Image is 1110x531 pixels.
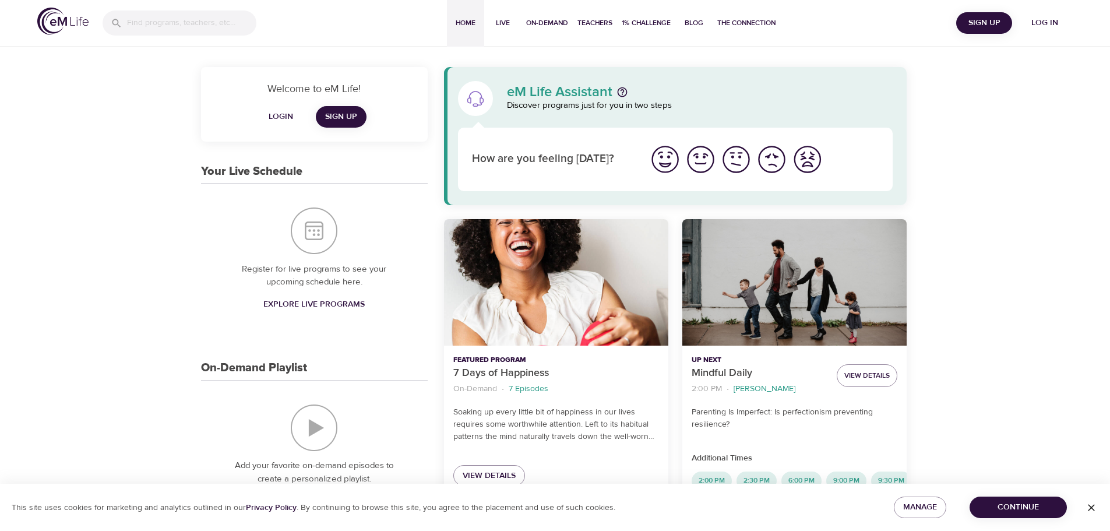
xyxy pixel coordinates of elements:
nav: breadcrumb [453,381,659,397]
img: Your Live Schedule [291,208,337,254]
a: Privacy Policy [246,502,297,513]
button: I'm feeling worst [790,142,825,177]
button: I'm feeling ok [718,142,754,177]
div: 9:30 PM [871,472,911,490]
img: eM Life Assistant [466,89,485,108]
span: 2:00 PM [692,476,732,486]
p: [PERSON_NAME] [734,383,795,395]
p: Up Next [692,355,827,365]
span: On-Demand [526,17,568,29]
button: Manage [894,497,946,518]
button: Continue [970,497,1067,518]
div: 2:00 PM [692,472,732,490]
input: Find programs, teachers, etc... [127,10,256,36]
li: · [727,381,729,397]
button: Login [262,106,299,128]
span: Manage [903,500,937,515]
div: 6:00 PM [781,472,822,490]
p: Featured Program [453,355,659,365]
span: Continue [979,500,1058,515]
p: Register for live programs to see your upcoming schedule here. [224,263,404,289]
span: Sign Up [961,16,1007,30]
p: Add your favorite on-demand episodes to create a personalized playlist. [224,459,404,486]
h3: Your Live Schedule [201,165,302,178]
img: bad [756,143,788,175]
span: 9:30 PM [871,476,911,486]
a: View Details [453,465,525,487]
span: Home [452,17,480,29]
img: worst [791,143,823,175]
p: eM Life Assistant [507,85,612,99]
span: Explore Live Programs [263,297,365,312]
button: I'm feeling good [683,142,718,177]
nav: breadcrumb [692,381,827,397]
button: Sign Up [956,12,1012,34]
p: Discover programs just for you in two steps [507,99,893,112]
button: Mindful Daily [682,219,907,346]
p: How are you feeling [DATE]? [472,151,633,168]
p: Additional Times [692,452,897,465]
img: On-Demand Playlist [291,405,337,451]
button: View Details [837,364,897,387]
img: great [649,143,681,175]
div: 2:30 PM [737,472,777,490]
span: Login [267,110,295,124]
span: Blog [680,17,708,29]
div: 9:00 PM [826,472,866,490]
span: 6:00 PM [781,476,822,486]
button: Log in [1017,12,1073,34]
span: 1% Challenge [622,17,671,29]
p: Welcome to eM Life! [215,81,414,97]
span: The Connection [717,17,776,29]
button: I'm feeling great [647,142,683,177]
span: Log in [1021,16,1068,30]
span: Sign Up [325,110,357,124]
li: · [502,381,504,397]
span: Teachers [577,17,612,29]
img: good [685,143,717,175]
span: View Details [844,370,890,382]
span: 2:30 PM [737,476,777,486]
a: Sign Up [316,106,367,128]
h3: On-Demand Playlist [201,361,307,375]
p: 7 Episodes [509,383,548,395]
img: ok [720,143,752,175]
span: Live [489,17,517,29]
span: View Details [463,469,516,483]
button: I'm feeling bad [754,142,790,177]
img: logo [37,8,89,35]
p: 7 Days of Happiness [453,365,659,381]
p: On-Demand [453,383,497,395]
span: 9:00 PM [826,476,866,486]
p: 2:00 PM [692,383,722,395]
p: Parenting Is Imperfect: Is perfectionism preventing resilience? [692,406,897,431]
p: Mindful Daily [692,365,827,381]
p: Soaking up every little bit of happiness in our lives requires some worthwhile attention. Left to... [453,406,659,443]
button: 7 Days of Happiness [444,219,668,346]
a: Explore Live Programs [259,294,369,315]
